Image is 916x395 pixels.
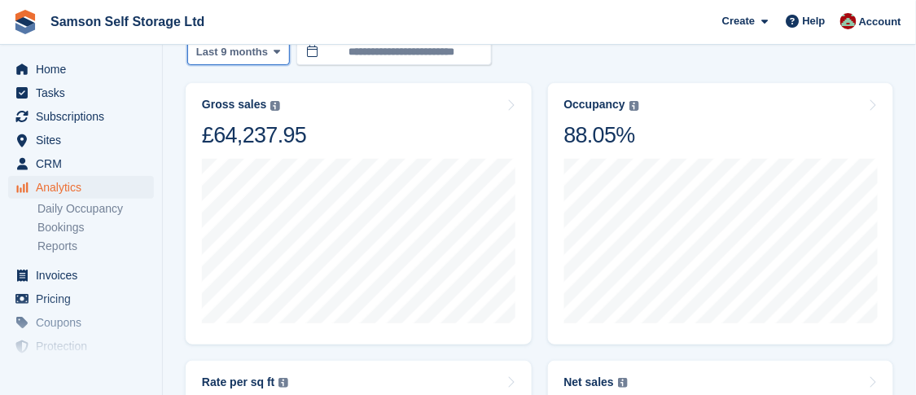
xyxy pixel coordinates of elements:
[564,98,625,112] div: Occupancy
[8,264,154,287] a: menu
[8,129,154,151] a: menu
[37,201,154,217] a: Daily Occupancy
[37,239,154,254] a: Reports
[202,98,266,112] div: Gross sales
[36,152,134,175] span: CRM
[564,121,639,149] div: 88.05%
[564,375,614,389] div: Net sales
[618,378,628,388] img: icon-info-grey-7440780725fd019a000dd9b08b2336e03edf1995a4989e88bcd33f0948082b44.svg
[36,58,134,81] span: Home
[8,58,154,81] a: menu
[36,335,134,358] span: Protection
[8,287,154,310] a: menu
[8,81,154,104] a: menu
[8,176,154,199] a: menu
[187,39,290,66] button: Last 9 months
[722,13,755,29] span: Create
[196,44,268,60] span: Last 9 months
[840,13,857,29] img: Ian
[37,220,154,235] a: Bookings
[202,121,306,149] div: £64,237.95
[278,378,288,388] img: icon-info-grey-7440780725fd019a000dd9b08b2336e03edf1995a4989e88bcd33f0948082b44.svg
[36,311,134,334] span: Coupons
[36,129,134,151] span: Sites
[36,105,134,128] span: Subscriptions
[13,10,37,34] img: stora-icon-8386f47178a22dfd0bd8f6a31ec36ba5ce8667c1dd55bd0f319d3a0aa187defe.svg
[270,101,280,111] img: icon-info-grey-7440780725fd019a000dd9b08b2336e03edf1995a4989e88bcd33f0948082b44.svg
[36,264,134,287] span: Invoices
[859,14,901,30] span: Account
[8,105,154,128] a: menu
[629,101,639,111] img: icon-info-grey-7440780725fd019a000dd9b08b2336e03edf1995a4989e88bcd33f0948082b44.svg
[36,81,134,104] span: Tasks
[803,13,826,29] span: Help
[8,152,154,175] a: menu
[202,375,274,389] div: Rate per sq ft
[36,287,134,310] span: Pricing
[36,176,134,199] span: Analytics
[8,335,154,358] a: menu
[44,8,211,35] a: Samson Self Storage Ltd
[8,311,154,334] a: menu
